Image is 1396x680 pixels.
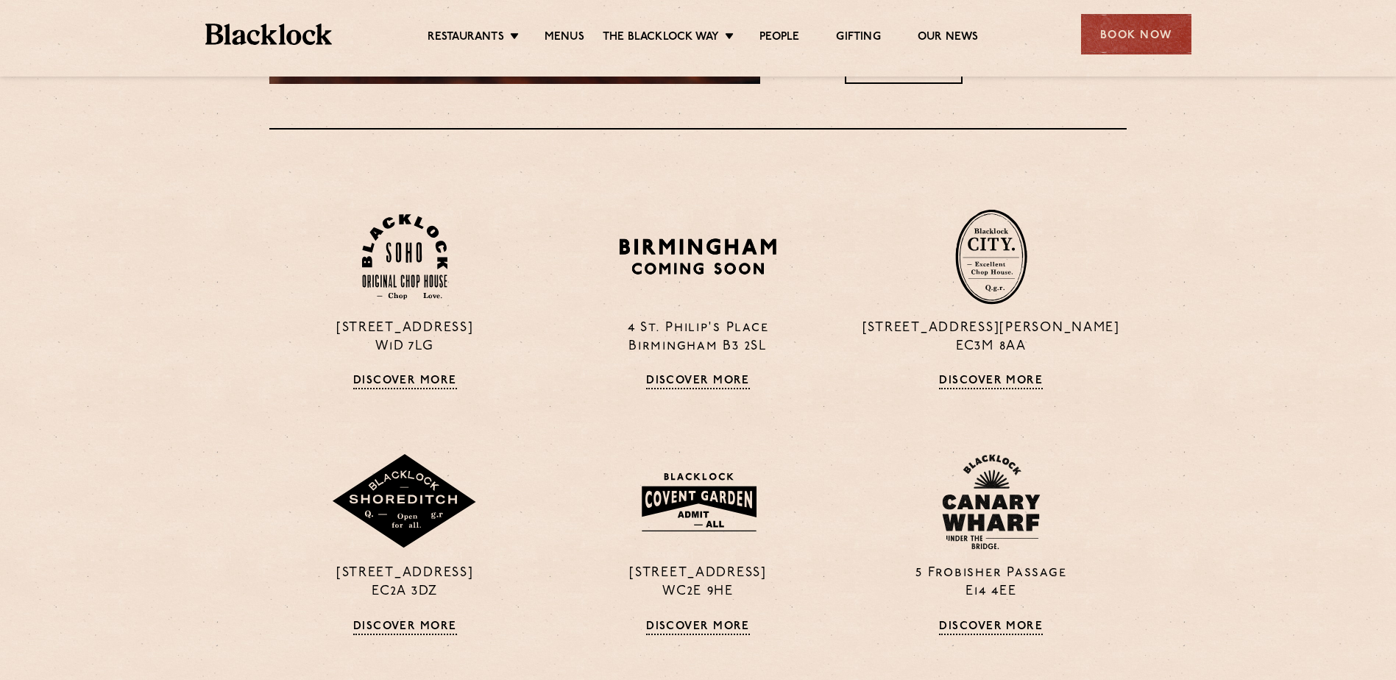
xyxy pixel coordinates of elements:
[205,24,333,45] img: BL_Textured_Logo-footer-cropped.svg
[562,564,833,601] p: [STREET_ADDRESS] WC2E 9HE
[562,319,833,356] p: 4 St. Philip's Place Birmingham B3 2SL
[646,620,750,635] a: Discover More
[269,564,540,601] p: [STREET_ADDRESS] EC2A 3DZ
[856,564,1127,601] p: 5 Frobisher Passage E14 4EE
[617,233,779,280] img: BIRMINGHAM-P22_-e1747915156957.png
[1081,14,1191,54] div: Book Now
[428,30,504,46] a: Restaurants
[362,214,447,300] img: Soho-stamp-default.svg
[353,620,457,635] a: Discover More
[942,454,1041,550] img: BL_CW_Logo_Website.svg
[836,30,880,46] a: Gifting
[646,375,750,389] a: Discover More
[939,620,1043,635] a: Discover More
[955,209,1027,305] img: City-stamp-default.svg
[918,30,979,46] a: Our News
[856,319,1127,356] p: [STREET_ADDRESS][PERSON_NAME] EC3M 8AA
[269,319,540,356] p: [STREET_ADDRESS] W1D 7LG
[759,30,799,46] a: People
[627,464,769,540] img: BLA_1470_CoventGarden_Website_Solid.svg
[939,375,1043,389] a: Discover More
[331,454,478,550] img: Shoreditch-stamp-v2-default.svg
[545,30,584,46] a: Menus
[603,30,719,46] a: The Blacklock Way
[353,375,457,389] a: Discover More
